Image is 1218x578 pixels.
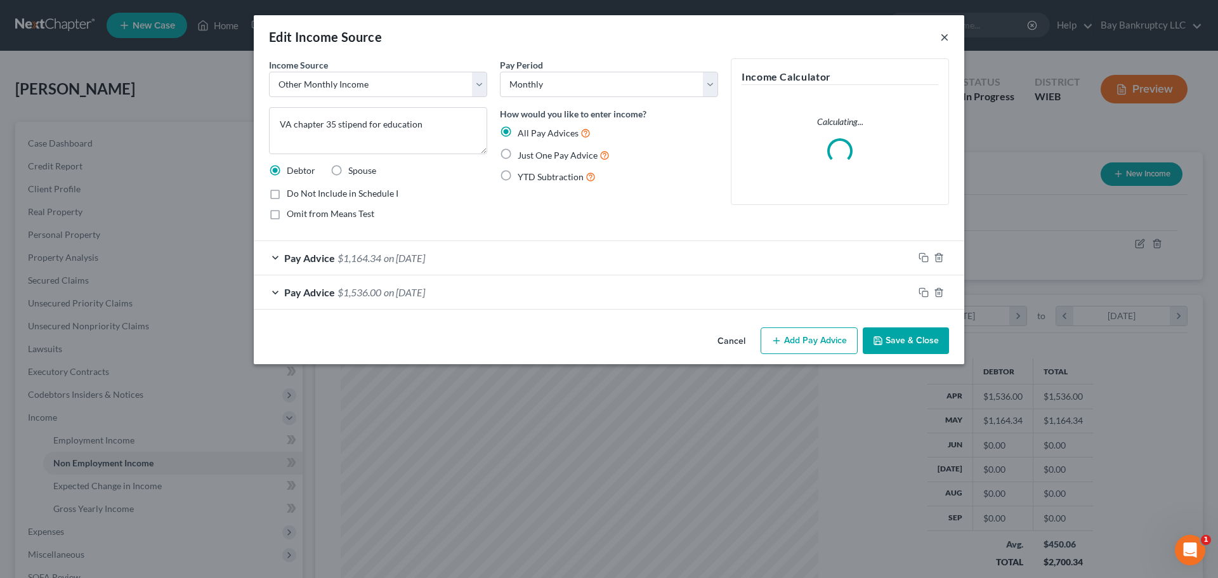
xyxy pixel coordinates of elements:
[384,252,425,264] span: on [DATE]
[287,208,374,219] span: Omit from Means Test
[518,128,579,138] span: All Pay Advices
[863,327,949,354] button: Save & Close
[940,29,949,44] button: ×
[269,60,328,70] span: Income Source
[284,286,335,298] span: Pay Advice
[287,188,398,199] span: Do Not Include in Schedule I
[337,252,381,264] span: $1,164.34
[284,252,335,264] span: Pay Advice
[1201,535,1211,545] span: 1
[518,150,598,161] span: Just One Pay Advice
[500,58,543,72] label: Pay Period
[518,171,584,182] span: YTD Subtraction
[287,165,315,176] span: Debtor
[742,115,938,128] p: Calculating...
[1175,535,1205,565] iframe: Intercom live chat
[348,165,376,176] span: Spouse
[742,69,938,85] h5: Income Calculator
[707,329,756,354] button: Cancel
[269,28,382,46] div: Edit Income Source
[761,327,858,354] button: Add Pay Advice
[500,107,646,121] label: How would you like to enter income?
[337,286,381,298] span: $1,536.00
[384,286,425,298] span: on [DATE]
